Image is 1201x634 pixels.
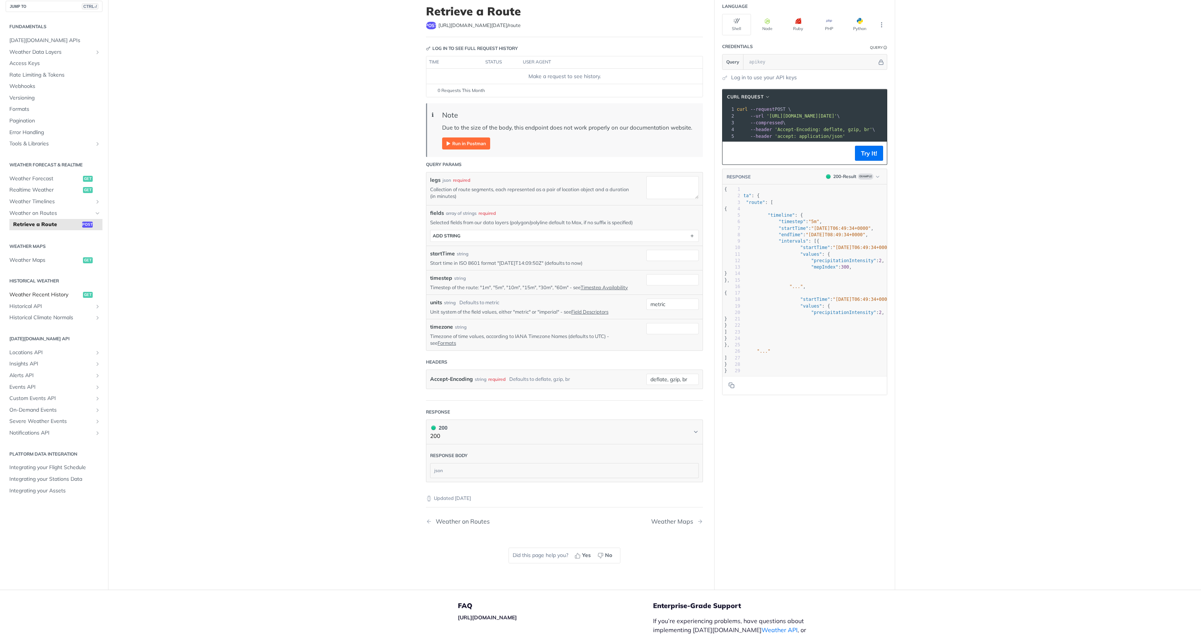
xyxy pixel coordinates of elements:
[581,284,628,290] a: Timestep Availability
[726,173,751,181] button: RESPONSE
[95,418,101,424] button: Show subpages for Severe Weather Events
[6,289,102,300] a: Weather Recent Historyget
[728,245,740,251] div: 10
[728,355,740,361] div: 27
[9,314,93,322] span: Historical Climate Normals
[877,58,885,66] button: Hide
[430,463,698,478] div: json
[95,373,101,379] button: Show subpages for Alerts API
[438,22,521,29] span: https://api.tomorrow.io/v4/route
[83,176,93,182] span: get
[95,384,101,390] button: Show subpages for Events API
[6,382,102,393] a: Events APIShow subpages for Events API
[800,303,822,309] span: "values"
[728,186,740,193] div: 1
[95,395,101,402] button: Show subpages for Custom Events API
[430,323,453,331] label: timezone
[6,58,102,69] a: Access Keys
[737,113,840,119] span: \
[879,258,882,263] span: 2
[750,134,772,139] span: --header
[9,303,93,310] span: Historical API
[6,127,102,138] a: Error Handling
[458,614,517,621] a: [URL][DOMAIN_NAME]
[6,255,102,266] a: Weather Mapsget
[432,518,490,525] div: Weather on Routes
[724,271,727,276] span: }
[475,374,486,385] div: string
[430,260,635,266] p: Start time in ISO 8601 format "[DATE]T14:09:50Z" (defaults to now)
[9,48,93,56] span: Weather Data Layers
[9,349,93,356] span: Locations API
[6,451,102,457] h2: Platform DATA integration
[9,395,93,402] span: Custom Events API
[6,138,102,149] a: Tools & LibrariesShow subpages for Tools & Libraries
[6,278,102,284] h2: Historical Weather
[728,193,740,199] div: 2
[724,355,727,361] span: ]
[430,284,635,291] p: Timestep of the route: "1m", "5m", "10m", "15m", "30m", "60m" - see
[728,251,740,258] div: 11
[728,232,740,238] div: 8
[876,19,887,30] button: More Languages
[775,127,872,132] span: 'Accept-Encoding: deflate, gzip, br'
[95,210,101,216] button: Hide subpages for Weather on Routes
[724,362,727,367] span: }
[722,54,743,69] button: Query
[800,252,822,257] span: "values"
[9,210,93,217] span: Weather on Routes
[724,245,895,250] span: : ,
[724,323,727,328] span: }
[9,186,81,194] span: Realtime Weather
[95,430,101,436] button: Show subpages for Notifications API
[9,140,93,148] span: Tools & Libraries
[6,92,102,104] a: Versioning
[429,72,700,80] div: Make a request to see history.
[430,299,442,306] label: units
[6,196,102,207] a: Weather TimelinesShow subpages for Weather Timelines
[789,284,803,289] span: "..."
[737,107,791,112] span: POST \
[595,550,616,561] button: No
[430,452,468,459] div: Response body
[426,5,703,18] h1: Retrieve a Route
[433,233,461,239] div: ADD string
[9,360,93,368] span: Insights API
[722,3,748,10] div: Language
[651,518,703,525] a: Next Page: Weather Maps
[454,275,466,282] div: string
[83,187,93,193] span: get
[779,232,803,237] span: "endTime"
[13,221,80,228] span: Retrieve a Route
[806,232,865,237] span: "[DATE]T08:49:34+0000"
[95,303,101,309] button: Show subpages for Historical API
[9,37,101,44] span: [DATE][DOMAIN_NAME] APIs
[879,310,882,315] span: 2
[9,83,101,90] span: Webhooks
[728,206,740,212] div: 4
[582,551,591,559] span: Yes
[6,115,102,127] a: Pagination
[426,359,447,365] div: Headers
[870,45,887,50] div: QueryInformation
[779,239,808,244] span: "intervals"
[6,347,102,358] a: Locations APIShow subpages for Locations API
[442,111,695,119] div: Note
[808,219,819,224] span: "5m"
[728,270,740,277] div: 14
[6,462,102,473] a: Integrating your Flight Schedule
[572,550,595,561] button: Yes
[724,232,868,237] span: : ,
[9,475,101,483] span: Integrating your Stations Data
[430,424,699,441] button: 200 200200
[724,239,819,244] span: : [{
[430,308,635,315] p: Unit system of the field values, either "metric" or "imperial" - see
[727,94,763,100] span: cURL Request
[728,258,740,264] div: 12
[6,405,102,416] a: On-Demand EventsShow subpages for On-Demand Events
[442,137,490,149] img: Run in Postman
[430,186,635,199] p: Collection of route segments, each represented as a pair of location object and a duration (in mi...
[9,117,101,125] span: Pagination
[724,206,727,211] span: {
[95,407,101,413] button: Show subpages for On-Demand Events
